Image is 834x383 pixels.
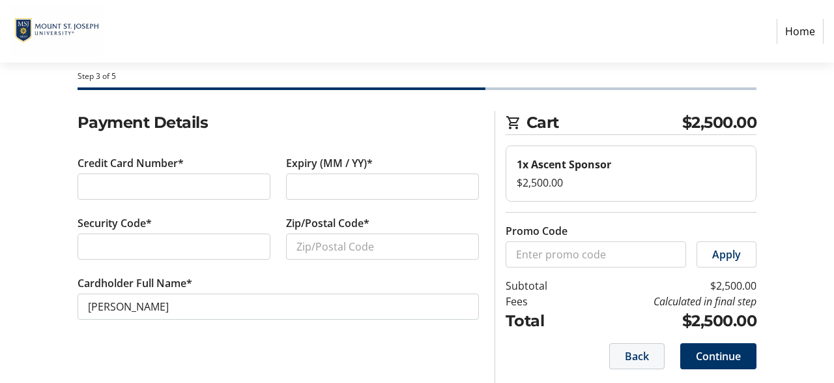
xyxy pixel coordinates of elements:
[78,111,479,134] h2: Payment Details
[526,111,682,134] span: Cart
[78,294,479,320] input: Card Holder Name
[286,215,369,231] label: Zip/Postal Code*
[625,348,649,364] span: Back
[578,309,756,333] td: $2,500.00
[78,215,152,231] label: Security Code*
[697,241,756,268] button: Apply
[517,175,746,191] div: $2,500.00
[696,348,741,364] span: Continue
[506,241,687,268] input: Enter promo code
[609,343,665,369] button: Back
[296,179,468,194] iframe: Secure expiration date input frame
[506,278,578,294] td: Subtotal
[286,234,479,260] input: Zip/Postal Code
[506,309,578,333] td: Total
[506,294,578,309] td: Fees
[88,239,260,254] iframe: Secure CVC input frame
[78,70,757,82] div: Step 3 of 5
[286,155,373,171] label: Expiry (MM / YY)*
[517,157,611,172] strong: 1x Ascent Sponsor
[78,275,192,291] label: Cardholder Full Name*
[712,247,741,262] span: Apply
[777,19,824,44] a: Home
[578,294,756,309] td: Calculated in final step
[506,223,568,239] label: Promo Code
[682,111,757,134] span: $2,500.00
[78,155,184,171] label: Credit Card Number*
[10,5,103,57] img: Mount St. Joseph University's Logo
[578,278,756,294] td: $2,500.00
[88,179,260,194] iframe: Secure card number input frame
[680,343,756,369] button: Continue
